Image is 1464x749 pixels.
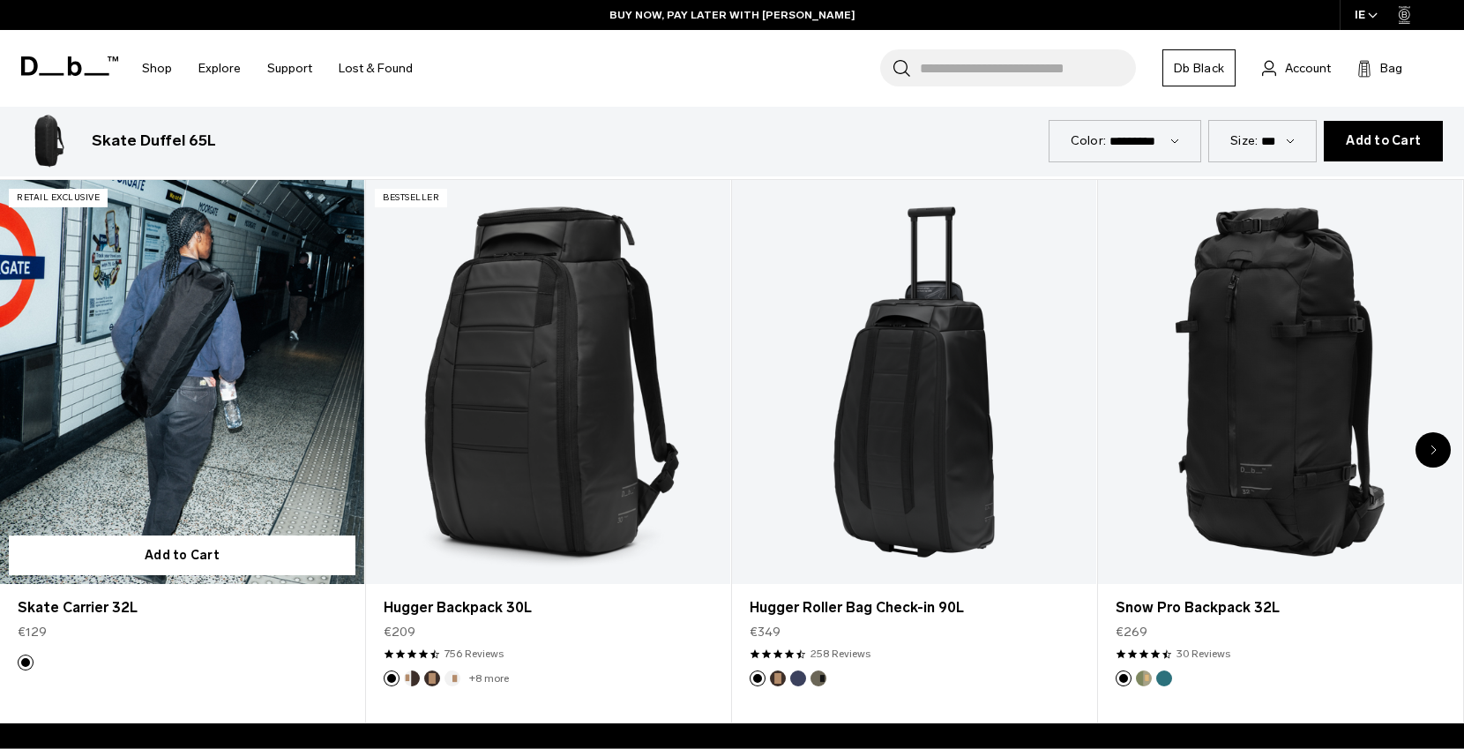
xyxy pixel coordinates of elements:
p: Bestseller [375,189,447,207]
img: Skate Duffel 65L [21,113,78,169]
span: Add to Cart [1346,134,1421,148]
a: Hugger Roller Bag Check-in 90L [732,180,1096,585]
a: 30 reviews [1176,646,1230,662]
span: Bag [1380,59,1402,78]
button: Add to Cart [1324,121,1443,161]
a: Shop [142,37,172,100]
span: €129 [18,623,47,641]
nav: Main Navigation [129,30,426,107]
a: Snow Pro Backpack 32L [1116,597,1445,618]
a: Hugger Backpack 30L [366,180,730,585]
button: Blue Hour [790,670,806,686]
button: Cappuccino [404,670,420,686]
button: Black Out [750,670,766,686]
label: Color: [1071,131,1107,150]
div: 3 / 8 [732,179,1098,724]
span: €209 [384,623,415,641]
a: Lost & Found [339,37,413,100]
button: Add to Cart [9,536,355,575]
button: Bag [1357,57,1402,79]
button: Midnight Teal [1156,670,1172,686]
button: Oatmilk [444,670,460,686]
button: Black Out [384,670,400,686]
a: 258 reviews [810,646,870,662]
button: Db x Beyond Medals [1136,670,1152,686]
h3: Skate Duffel 65L [92,130,216,153]
a: Db Black [1162,49,1236,86]
a: Hugger Roller Bag Check-in 90L [750,597,1079,618]
div: 2 / 8 [366,179,732,724]
span: €269 [1116,623,1147,641]
button: Forest Green [810,670,826,686]
a: 756 reviews [444,646,504,662]
a: BUY NOW, PAY LATER WITH [PERSON_NAME] [609,7,855,23]
a: Account [1262,57,1331,79]
button: Black Out [1116,670,1132,686]
button: Black Out [18,655,34,670]
a: Support [267,37,312,100]
div: Next slide [1415,432,1451,468]
a: Explore [198,37,241,100]
span: Account [1285,59,1331,78]
a: Skate Carrier 32L [18,597,347,618]
div: 4 / 8 [1098,179,1464,724]
span: €349 [750,623,781,641]
a: Snow Pro Backpack 32L [1098,180,1462,585]
button: Espresso [770,670,786,686]
a: +8 more [469,672,509,685]
p: retail exclusive [9,189,108,207]
a: Hugger Backpack 30L [384,597,713,618]
label: Size: [1230,131,1258,150]
button: Espresso [424,670,440,686]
